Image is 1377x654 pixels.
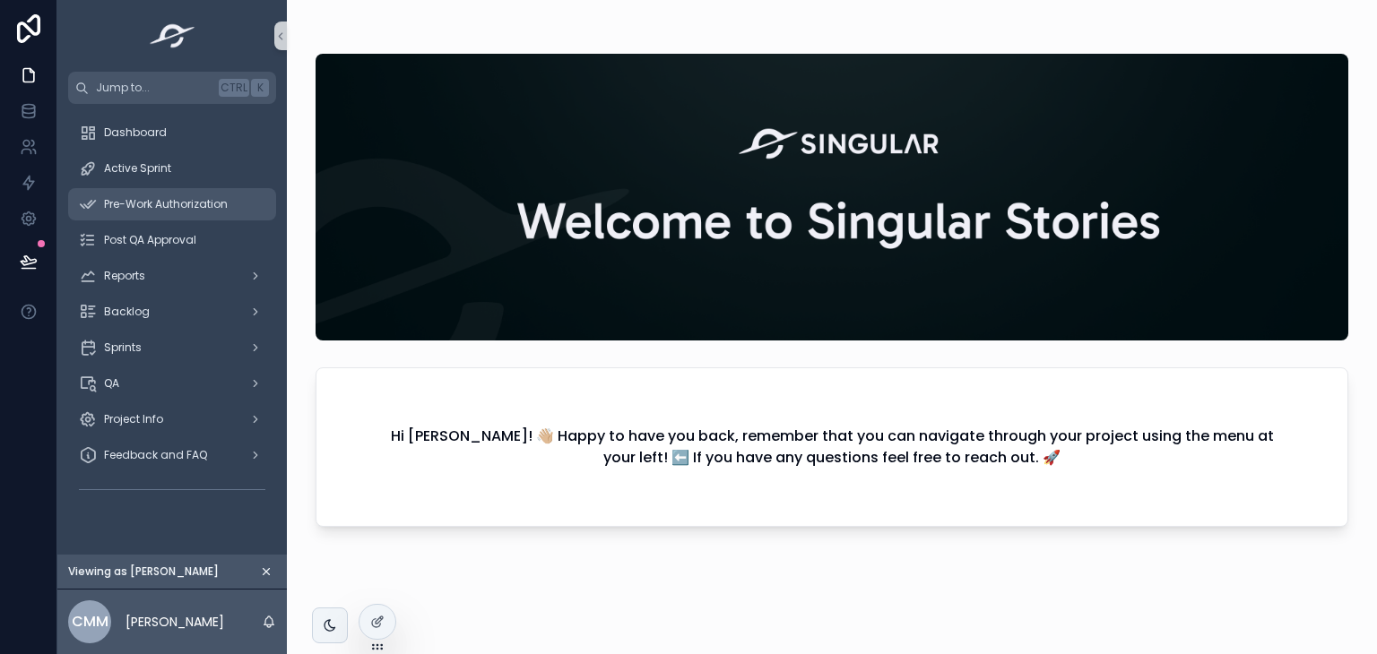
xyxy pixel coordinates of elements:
a: Sprints [68,331,276,364]
button: Jump to...CtrlK [68,72,276,104]
a: Project Info [68,403,276,435]
a: Active Sprint [68,152,276,185]
a: QA [68,367,276,400]
a: Post QA Approval [68,224,276,256]
span: Dashboard [104,125,167,140]
img: App logo [144,22,201,50]
span: Backlog [104,305,150,319]
span: Viewing as [PERSON_NAME] [68,564,219,579]
span: Pre-Work Authorization [104,197,228,211]
span: Sprints [104,340,142,355]
span: QA [104,376,119,391]
span: K [253,81,267,95]
span: Project Info [104,412,163,426]
span: Reports [104,269,145,283]
span: Feedback and FAQ [104,448,207,462]
div: scrollable content [57,104,287,527]
span: Jump to... [96,81,212,95]
p: [PERSON_NAME] [126,613,224,631]
a: Pre-Work Authorization [68,188,276,220]
span: Post QA Approval [104,233,196,247]
h2: Hi [PERSON_NAME]! 👋🏼 Happy to have you back, remember that you can navigate through your project ... [374,426,1290,469]
span: Active Sprint [104,161,171,176]
a: Feedback and FAQ [68,439,276,471]
a: Dashboard [68,116,276,149]
a: Backlog [68,296,276,328]
a: Reports [68,260,276,292]
span: Ctrl [219,79,249,97]
span: CMM [72,611,108,632]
